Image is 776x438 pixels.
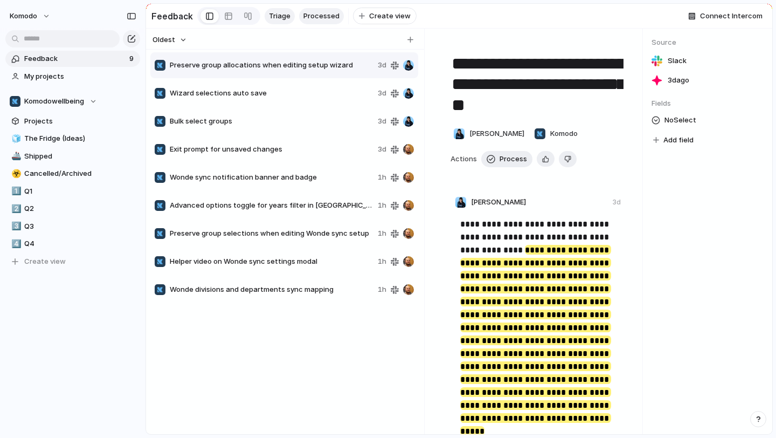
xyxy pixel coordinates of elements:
[129,53,136,64] span: 9
[170,284,373,295] span: Wonde divisions and departments sync mapping
[24,71,136,82] span: My projects
[668,75,689,86] span: 3d ago
[170,88,373,99] span: Wizard selections auto save
[378,256,386,267] span: 1h
[481,151,532,167] button: Process
[353,8,417,25] button: Create view
[11,203,19,215] div: 2️⃣
[652,98,764,109] span: Fields
[378,88,386,99] span: 3d
[684,8,767,24] button: Connect Intercom
[5,254,140,270] button: Create view
[11,220,19,232] div: 3️⃣
[652,53,764,69] a: Slack
[24,203,136,214] span: Q2
[11,133,19,145] div: 🧊
[5,69,140,85] a: My projects
[378,116,386,127] span: 3d
[500,154,527,165] span: Process
[170,60,373,71] span: Preserve group allocations when editing setup wizard
[269,11,290,22] span: Triage
[24,221,136,232] span: Q3
[24,186,136,197] span: Q1
[5,51,140,67] a: Feedback9
[10,221,20,232] button: 3️⃣
[5,113,140,129] a: Projects
[10,186,20,197] button: 1️⃣
[24,96,84,107] span: Komodowellbeing
[10,11,37,22] span: Komodo
[613,197,621,207] div: 3d
[303,11,339,22] span: Processed
[378,60,386,71] span: 3d
[24,133,136,144] span: The Fridge (Ideas)
[24,116,136,127] span: Projects
[24,256,66,267] span: Create view
[663,135,694,146] span: Add field
[378,200,386,211] span: 1h
[378,228,386,239] span: 1h
[369,11,411,22] span: Create view
[471,197,526,208] span: [PERSON_NAME]
[24,151,136,162] span: Shipped
[5,93,140,109] button: Komodowellbeing
[151,33,189,47] button: Oldest
[652,133,695,147] button: Add field
[5,218,140,235] a: 3️⃣Q3
[378,144,386,155] span: 3d
[5,131,140,147] a: 🧊The Fridge (Ideas)
[700,11,763,22] span: Connect Intercom
[24,53,126,64] span: Feedback
[469,128,524,139] span: [PERSON_NAME]
[170,200,373,211] span: Advanced options toggle for years filter in [GEOGRAPHIC_DATA] sync setup
[24,238,136,249] span: Q4
[378,172,386,183] span: 1h
[559,151,577,167] button: Delete
[170,172,373,183] span: Wonde sync notification banner and badge
[10,151,20,162] button: 🚢
[170,256,373,267] span: Helper video on Wonde sync settings modal
[170,228,373,239] span: Preserve group selections when editing Wonde sync setup
[265,8,295,24] a: Triage
[11,238,19,250] div: 4️⃣
[11,168,19,180] div: ☣️
[652,37,764,48] span: Source
[170,144,373,155] span: Exit prompt for unsaved changes
[664,114,696,127] span: No Select
[378,284,386,295] span: 1h
[24,168,136,179] span: Cancelled/Archived
[5,236,140,252] a: 4️⃣Q4
[170,116,373,127] span: Bulk select groups
[5,166,140,182] a: ☣️Cancelled/Archived
[5,201,140,217] a: 2️⃣Q2
[10,168,20,179] button: ☣️
[10,133,20,144] button: 🧊
[531,125,580,142] button: Komodo
[668,56,687,66] span: Slack
[10,203,20,214] button: 2️⃣
[5,8,56,25] button: Komodo
[550,128,578,139] span: Komodo
[10,238,20,249] button: 4️⃣
[5,148,140,165] a: 🚢Shipped
[451,154,477,165] span: Actions
[5,183,140,200] a: 1️⃣Q1
[11,185,19,197] div: 1️⃣
[11,150,19,162] div: 🚢
[151,10,193,23] h2: Feedback
[153,35,175,45] span: Oldest
[451,125,527,142] button: [PERSON_NAME]
[299,8,344,24] a: Processed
